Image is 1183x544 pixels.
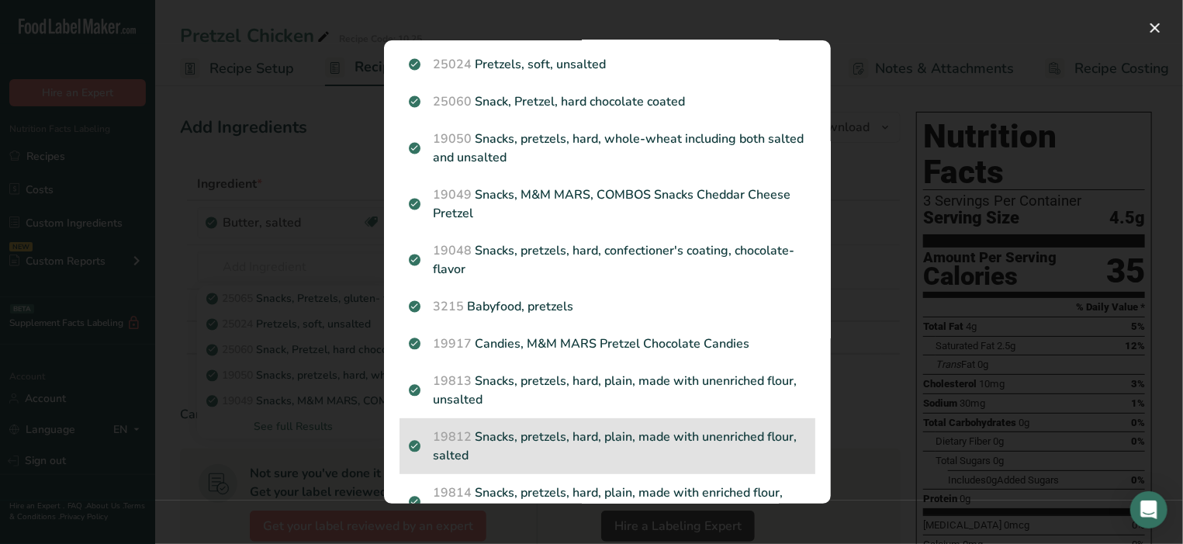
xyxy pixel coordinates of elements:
p: Babyfood, pretzels [409,297,806,316]
p: Snacks, pretzels, hard, plain, made with unenriched flour, salted [409,428,806,465]
span: 3215 [434,298,465,315]
span: 25024 [434,56,472,73]
p: Candies, M&M MARS Pretzel Chocolate Candies [409,334,806,353]
span: 19917 [434,335,472,352]
p: Snacks, pretzels, hard, whole-wheat including both salted and unsalted [409,130,806,167]
p: Pretzels, soft, unsalted [409,55,806,74]
span: 19050 [434,130,472,147]
span: 19813 [434,372,472,390]
span: 19049 [434,186,472,203]
span: 19048 [434,242,472,259]
p: Snack, Pretzel, hard chocolate coated [409,92,806,111]
span: 19812 [434,428,472,445]
span: 25060 [434,93,472,110]
p: Snacks, M&M MARS, COMBOS Snacks Cheddar Cheese Pretzel [409,185,806,223]
p: Snacks, pretzels, hard, plain, made with enriched flour, unsalted [409,483,806,521]
p: Snacks, pretzels, hard, plain, made with unenriched flour, unsalted [409,372,806,409]
span: 19814 [434,484,472,501]
div: Open Intercom Messenger [1130,491,1167,528]
p: Snacks, pretzels, hard, confectioner's coating, chocolate-flavor [409,241,806,279]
